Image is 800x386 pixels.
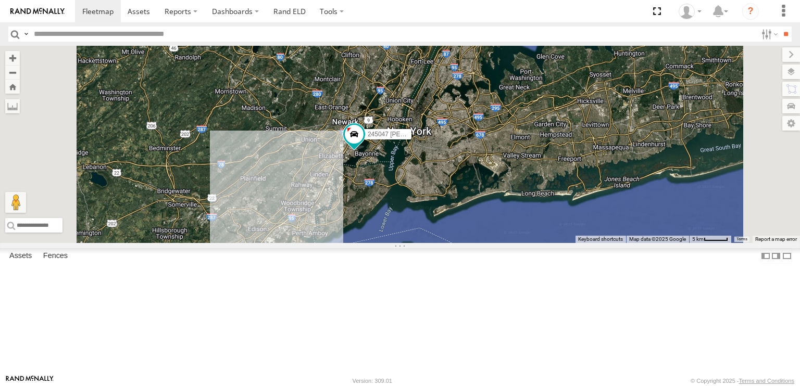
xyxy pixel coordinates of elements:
[6,376,54,386] a: Visit our Website
[5,80,20,94] button: Zoom Home
[629,236,686,242] span: Map data ©2025 Google
[742,3,759,20] i: ?
[739,378,794,384] a: Terms and Conditions
[692,236,704,242] span: 5 km
[22,27,30,42] label: Search Query
[5,51,20,65] button: Zoom in
[771,248,781,263] label: Dock Summary Table to the Right
[675,4,705,19] div: Dale Gerhard
[5,99,20,113] label: Measure
[10,8,65,15] img: rand-logo.svg
[4,249,37,263] label: Assets
[736,237,747,241] a: Terms (opens in new tab)
[760,248,771,263] label: Dock Summary Table to the Left
[755,236,797,242] a: Report a map error
[691,378,794,384] div: © Copyright 2025 -
[353,378,392,384] div: Version: 309.01
[782,248,792,263] label: Hide Summary Table
[757,27,780,42] label: Search Filter Options
[689,236,731,243] button: Map Scale: 5 km per 43 pixels
[368,131,442,138] span: 245047 [PERSON_NAME]
[5,192,26,213] button: Drag Pegman onto the map to open Street View
[578,236,623,243] button: Keyboard shortcuts
[38,249,73,263] label: Fences
[782,116,800,131] label: Map Settings
[5,65,20,80] button: Zoom out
